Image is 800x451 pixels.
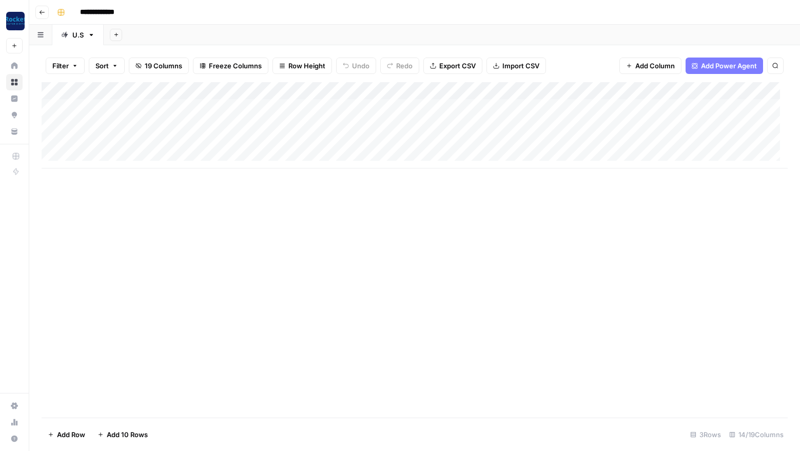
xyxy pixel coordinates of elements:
button: Filter [46,58,85,74]
span: Add Power Agent [701,61,757,71]
a: Home [6,58,23,74]
span: Add Column [635,61,675,71]
button: Sort [89,58,125,74]
span: Freeze Columns [209,61,262,71]
a: Your Data [6,123,23,140]
a: Browse [6,74,23,90]
button: Help + Support [6,430,23,447]
span: Export CSV [439,61,476,71]
img: Rocket Pilots Logo [6,12,25,30]
div: 3 Rows [686,426,725,443]
span: Add Row [57,429,85,440]
div: U.S [72,30,84,40]
button: Row Height [272,58,332,74]
span: Add 10 Rows [107,429,148,440]
span: 19 Columns [145,61,182,71]
a: Settings [6,398,23,414]
button: Add Column [619,58,681,74]
span: Redo [396,61,413,71]
span: Import CSV [502,61,539,71]
button: Add 10 Rows [91,426,154,443]
a: U.S [52,25,104,45]
a: Usage [6,414,23,430]
button: Import CSV [486,58,546,74]
a: Opportunities [6,107,23,123]
span: Filter [52,61,69,71]
span: Row Height [288,61,325,71]
span: Sort [95,61,109,71]
button: Export CSV [423,58,482,74]
a: Insights [6,90,23,107]
span: Undo [352,61,369,71]
button: Redo [380,58,419,74]
button: Workspace: Rocket Pilots [6,8,23,34]
button: Freeze Columns [193,58,268,74]
button: 19 Columns [129,58,189,74]
div: 14/19 Columns [725,426,788,443]
button: Add Row [42,426,91,443]
button: Add Power Agent [686,58,763,74]
button: Undo [336,58,376,74]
